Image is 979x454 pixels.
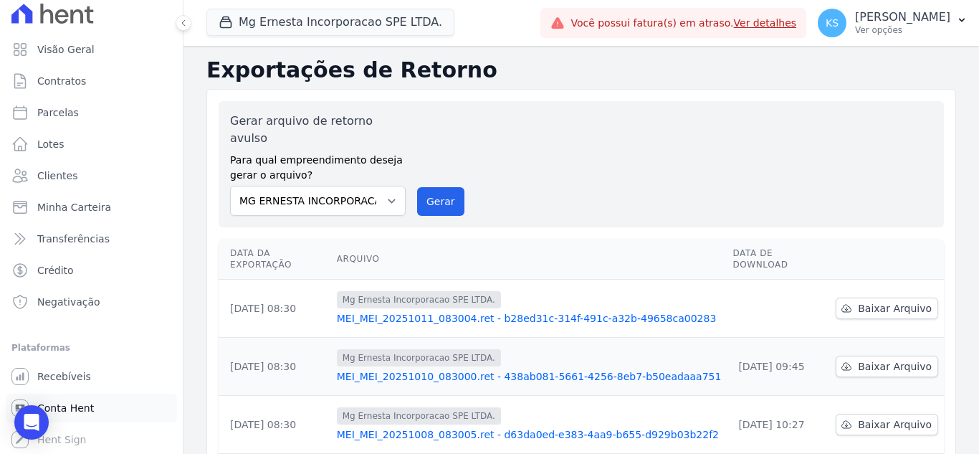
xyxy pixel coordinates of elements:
span: Contratos [37,74,86,88]
th: Arquivo [331,239,727,280]
span: Baixar Arquivo [858,301,932,316]
td: [DATE] 10:27 [727,396,830,454]
th: Data de Download [727,239,830,280]
span: Recebíveis [37,369,91,384]
span: KS [826,18,839,28]
a: Parcelas [6,98,177,127]
div: Plataformas [11,339,171,356]
a: Crédito [6,256,177,285]
a: Conta Hent [6,394,177,422]
span: Transferências [37,232,110,246]
button: Gerar [417,187,464,216]
span: Mg Ernesta Incorporacao SPE LTDA. [337,349,501,366]
span: Clientes [37,169,77,183]
td: [DATE] 08:30 [219,280,331,338]
span: Mg Ernesta Incorporacao SPE LTDA. [337,291,501,308]
td: [DATE] 08:30 [219,338,331,396]
a: Visão Geral [6,35,177,64]
a: Clientes [6,161,177,190]
th: Data da Exportação [219,239,331,280]
a: Baixar Arquivo [836,356,938,377]
span: Visão Geral [37,42,95,57]
span: Lotes [37,137,65,151]
a: Negativação [6,288,177,316]
a: Recebíveis [6,362,177,391]
td: [DATE] 08:30 [219,396,331,454]
a: Contratos [6,67,177,95]
span: Baixar Arquivo [858,417,932,432]
label: Gerar arquivo de retorno avulso [230,113,406,147]
span: Parcelas [37,105,79,120]
a: Ver detalhes [734,17,797,29]
a: Transferências [6,224,177,253]
span: Baixar Arquivo [858,359,932,374]
span: Conta Hent [37,401,94,415]
a: MEI_MEI_20251011_083004.ret - b28ed31c-314f-491c-a32b-49658ca00283 [337,311,722,326]
h2: Exportações de Retorno [206,57,956,83]
button: Mg Ernesta Incorporacao SPE LTDA. [206,9,454,36]
div: Open Intercom Messenger [14,405,49,440]
span: Crédito [37,263,74,278]
span: Minha Carteira [37,200,111,214]
p: [PERSON_NAME] [855,10,950,24]
a: Minha Carteira [6,193,177,222]
span: Você possui fatura(s) em atraso. [570,16,796,31]
a: Baixar Arquivo [836,298,938,319]
label: Para qual empreendimento deseja gerar o arquivo? [230,147,406,183]
td: [DATE] 09:45 [727,338,830,396]
span: Negativação [37,295,100,309]
a: Baixar Arquivo [836,414,938,435]
a: Lotes [6,130,177,159]
a: MEI_MEI_20251010_083000.ret - 438ab081-5661-4256-8eb7-b50eadaaa751 [337,369,722,384]
span: Mg Ernesta Incorporacao SPE LTDA. [337,407,501,425]
button: KS [PERSON_NAME] Ver opções [806,3,979,43]
p: Ver opções [855,24,950,36]
a: MEI_MEI_20251008_083005.ret - d63da0ed-e383-4aa9-b655-d929b03b22f2 [337,427,722,442]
